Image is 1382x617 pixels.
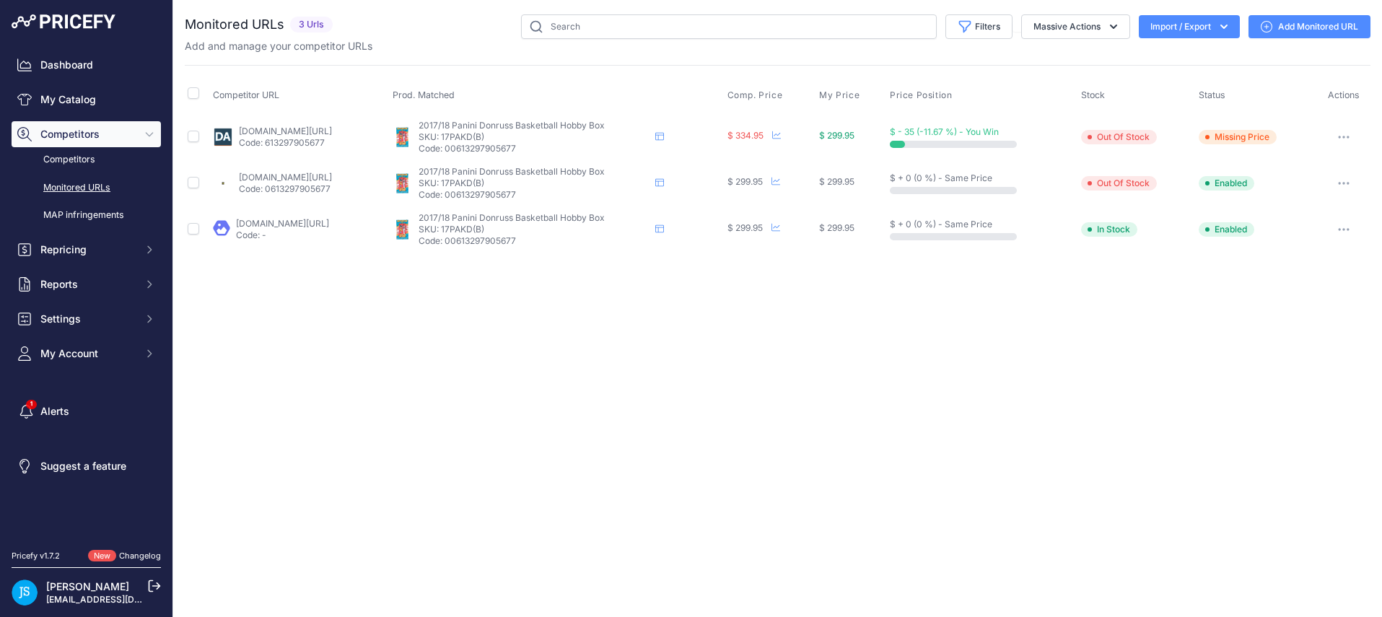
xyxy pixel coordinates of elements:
[239,126,332,136] a: [DOMAIN_NAME][URL]
[819,130,854,141] span: $ 299.95
[12,453,161,479] a: Suggest a feature
[239,137,332,149] p: Code: 613297905677
[236,229,329,241] p: Code: -
[46,594,197,605] a: [EMAIL_ADDRESS][DOMAIN_NAME]
[393,89,455,100] span: Prod. Matched
[1081,130,1157,144] span: Out Of Stock
[40,346,135,361] span: My Account
[40,277,135,292] span: Reports
[1139,15,1240,38] button: Import / Export
[419,120,605,131] span: 2017/18 Panini Donruss Basketball Hobby Box
[40,127,135,141] span: Competitors
[12,341,161,367] button: My Account
[12,550,60,562] div: Pricefy v1.7.2
[890,126,999,137] span: $ - 35 (-11.67 %) - You Win
[12,87,161,113] a: My Catalog
[945,14,1013,39] button: Filters
[12,175,161,201] a: Monitored URLs
[727,176,763,187] span: $ 299.95
[1199,176,1254,191] span: Enabled
[40,242,135,257] span: Repricing
[819,222,854,233] span: $ 299.95
[1081,222,1137,237] span: In Stock
[419,143,650,154] p: Code: 00613297905677
[12,237,161,263] button: Repricing
[46,580,129,592] a: [PERSON_NAME]
[119,551,161,561] a: Changelog
[727,89,786,101] button: Comp. Price
[819,176,854,187] span: $ 299.95
[88,550,116,562] span: New
[819,89,860,101] span: My Price
[890,89,952,101] span: Price Position
[12,203,161,228] a: MAP infringements
[1328,89,1360,100] span: Actions
[185,14,284,35] h2: Monitored URLs
[521,14,937,39] input: Search
[419,166,605,177] span: 2017/18 Panini Donruss Basketball Hobby Box
[12,14,115,29] img: Pricefy Logo
[290,17,333,33] span: 3 Urls
[12,52,161,78] a: Dashboard
[727,89,783,101] span: Comp. Price
[419,131,650,143] p: SKU: 17PAKD(B)
[419,189,650,201] p: Code: 00613297905677
[1199,222,1254,237] span: Enabled
[419,212,605,223] span: 2017/18 Panini Donruss Basketball Hobby Box
[239,183,332,195] p: Code: 0613297905677
[12,121,161,147] button: Competitors
[890,219,992,229] span: $ + 0 (0 %) - Same Price
[1081,89,1105,100] span: Stock
[1199,130,1277,144] span: Missing Price
[419,224,650,235] p: SKU: 17PAKD(B)
[12,52,161,533] nav: Sidebar
[727,130,764,141] span: $ 334.95
[12,306,161,332] button: Settings
[819,89,862,101] button: My Price
[1199,89,1225,100] span: Status
[890,89,955,101] button: Price Position
[1081,176,1157,191] span: Out Of Stock
[419,235,650,247] p: Code: 00613297905677
[1021,14,1130,39] button: Massive Actions
[1248,15,1370,38] a: Add Monitored URL
[12,147,161,172] a: Competitors
[40,312,135,326] span: Settings
[890,172,992,183] span: $ + 0 (0 %) - Same Price
[213,89,279,100] span: Competitor URL
[12,271,161,297] button: Reports
[236,218,329,229] a: [DOMAIN_NAME][URL]
[12,398,161,424] a: Alerts
[727,222,763,233] span: $ 299.95
[185,39,372,53] p: Add and manage your competitor URLs
[419,178,650,189] p: SKU: 17PAKD(B)
[239,172,332,183] a: [DOMAIN_NAME][URL]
